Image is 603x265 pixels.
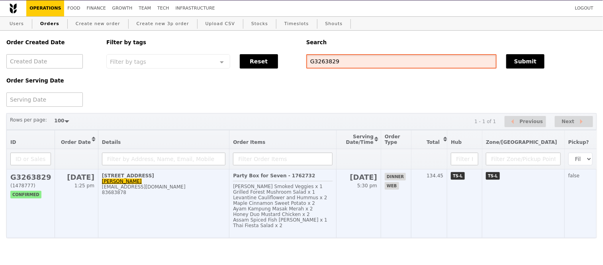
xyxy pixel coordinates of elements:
[248,17,271,31] a: Stocks
[233,200,315,206] span: Maple Cinnamon Sweet Potato x 2
[233,139,265,145] span: Order Items
[102,179,142,184] a: [PERSON_NAME]
[10,191,41,198] span: confirmed
[59,173,94,181] h2: [DATE]
[385,182,399,190] span: web
[233,195,327,200] span: Levantine Cauliflower and Hummus x 2
[10,3,17,14] img: Grain logo
[64,0,83,16] a: Food
[233,189,315,195] span: Grilled Forest Mushroom Salad x 1
[10,173,51,181] h2: G3263829
[233,206,313,212] span: Ayam Kampung Masak Merah x 2
[109,0,136,16] a: Growth
[505,116,546,128] button: Previous
[74,183,94,188] span: 1:25 pm
[340,173,377,181] h2: [DATE]
[451,153,478,165] input: Filter Hub
[233,217,327,223] span: Assam Spiced Fish [PERSON_NAME] x 1
[451,139,462,145] span: Hub
[154,0,172,16] a: Tech
[486,172,500,180] span: TS-L
[474,119,496,124] div: 1 - 1 of 1
[10,116,47,124] label: Rows per page:
[568,139,589,145] span: Pickup?
[385,134,400,145] span: Order Type
[306,39,597,45] h5: Search
[520,117,543,126] span: Previous
[84,0,109,16] a: Finance
[72,17,123,31] a: Create new order
[133,17,192,31] a: Create new 3p order
[6,54,83,69] input: Created Date
[486,139,557,145] span: Zone/[GEOGRAPHIC_DATA]
[6,39,97,45] h5: Order Created Date
[568,173,580,179] span: false
[233,153,333,165] input: Filter Order Items
[37,17,63,31] a: Orders
[385,173,406,181] span: dinner
[357,183,377,188] span: 5:30 pm
[172,0,218,16] a: Infrastructure
[322,17,346,31] a: Shouts
[10,139,16,145] span: ID
[486,153,561,165] input: Filter Zone/Pickup Point
[135,0,154,16] a: Team
[10,183,51,188] div: (1478777)
[6,92,83,107] input: Serving Date
[102,184,225,190] div: [EMAIL_ADDRESS][DOMAIN_NAME]
[110,58,146,65] span: Filter by tags
[233,223,282,228] span: Thai Fiesta Salad x 2
[233,173,315,179] b: Party Box for Seven - 1762732
[6,17,27,31] a: Users
[572,0,597,16] a: Logout
[26,0,64,16] a: Operations
[102,190,225,195] div: 83683878
[451,172,465,180] span: TS-L
[102,139,121,145] span: Details
[202,17,238,31] a: Upload CSV
[281,17,312,31] a: Timeslots
[555,116,593,128] button: Next
[306,54,497,69] input: Search any field
[6,78,97,84] h5: Order Serving Date
[102,173,225,179] div: [STREET_ADDRESS]
[233,184,323,189] span: [PERSON_NAME] Smoked Veggies x 1
[427,173,443,179] span: 134.45
[506,54,544,69] button: Submit
[233,212,310,217] span: Honey Duo Mustard Chicken x 2
[562,117,574,126] span: Next
[240,54,278,69] button: Reset
[10,153,51,165] input: ID or Salesperson name
[102,153,225,165] input: Filter by Address, Name, Email, Mobile
[106,39,297,45] h5: Filter by tags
